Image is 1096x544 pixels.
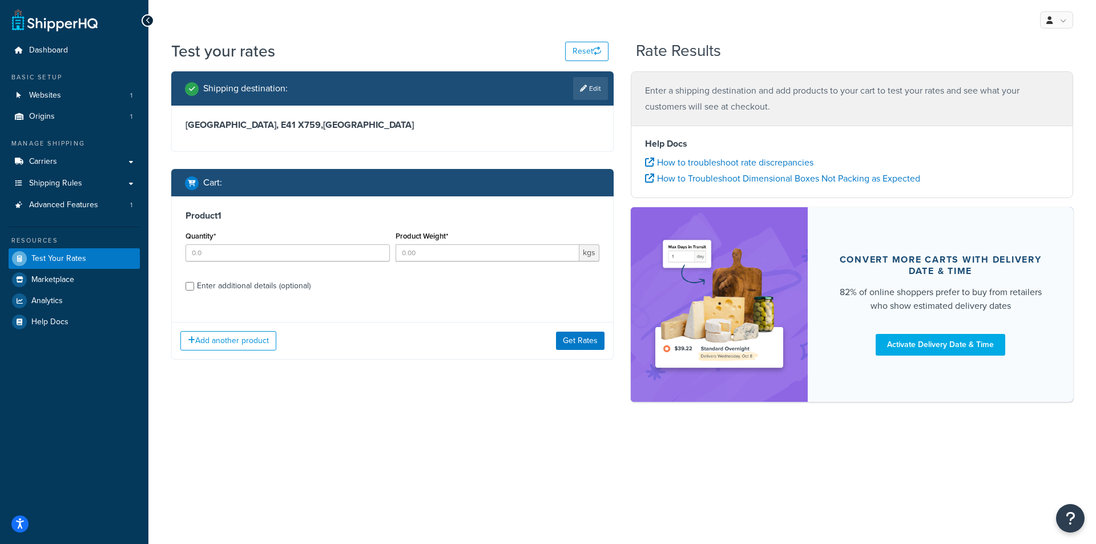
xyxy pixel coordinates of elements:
h2: Rate Results [636,42,721,60]
a: Edit [573,77,608,100]
a: How to troubleshoot rate discrepancies [645,156,813,169]
h3: Product 1 [186,210,599,221]
a: Test Your Rates [9,248,140,269]
button: Open Resource Center [1056,504,1085,533]
button: Add another product [180,331,276,350]
div: Basic Setup [9,72,140,82]
span: Advanced Features [29,200,98,210]
button: Reset [565,42,609,61]
li: Advanced Features [9,195,140,216]
span: 1 [130,91,132,100]
span: Websites [29,91,61,100]
span: Help Docs [31,317,68,327]
span: 1 [130,112,132,122]
a: Dashboard [9,40,140,61]
a: Origins1 [9,106,140,127]
span: Marketplace [31,275,74,285]
div: 82% of online shoppers prefer to buy from retailers who show estimated delivery dates [835,285,1046,313]
div: Convert more carts with delivery date & time [835,254,1046,277]
span: Test Your Rates [31,254,86,264]
a: Websites1 [9,85,140,106]
h2: Shipping destination : [203,83,288,94]
h4: Help Docs [645,137,1059,151]
a: How to Troubleshoot Dimensional Boxes Not Packing as Expected [645,172,920,185]
label: Quantity* [186,232,216,240]
span: Dashboard [29,46,68,55]
img: feature-image-ddt-36eae7f7280da8017bfb280eaccd9c446f90b1fe08728e4019434db127062ab4.png [648,224,791,385]
button: Get Rates [556,332,605,350]
div: Enter additional details (optional) [197,278,311,294]
label: Product Weight* [396,232,448,240]
h1: Test your rates [171,40,275,62]
input: 0.00 [396,244,580,261]
li: Websites [9,85,140,106]
a: Activate Delivery Date & Time [876,334,1005,356]
div: Manage Shipping [9,139,140,148]
input: 0.0 [186,244,390,261]
a: Help Docs [9,312,140,332]
a: Analytics [9,291,140,311]
span: Analytics [31,296,63,306]
h3: [GEOGRAPHIC_DATA], E41 X759 , [GEOGRAPHIC_DATA] [186,119,599,131]
span: 1 [130,200,132,210]
span: kgs [579,244,599,261]
div: Resources [9,236,140,245]
a: Carriers [9,151,140,172]
a: Marketplace [9,269,140,290]
span: Shipping Rules [29,179,82,188]
li: Origins [9,106,140,127]
input: Enter additional details (optional) [186,282,194,291]
span: Carriers [29,157,57,167]
h2: Cart : [203,178,222,188]
span: Origins [29,112,55,122]
a: Shipping Rules [9,173,140,194]
p: Enter a shipping destination and add products to your cart to test your rates and see what your c... [645,83,1059,115]
a: Advanced Features1 [9,195,140,216]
